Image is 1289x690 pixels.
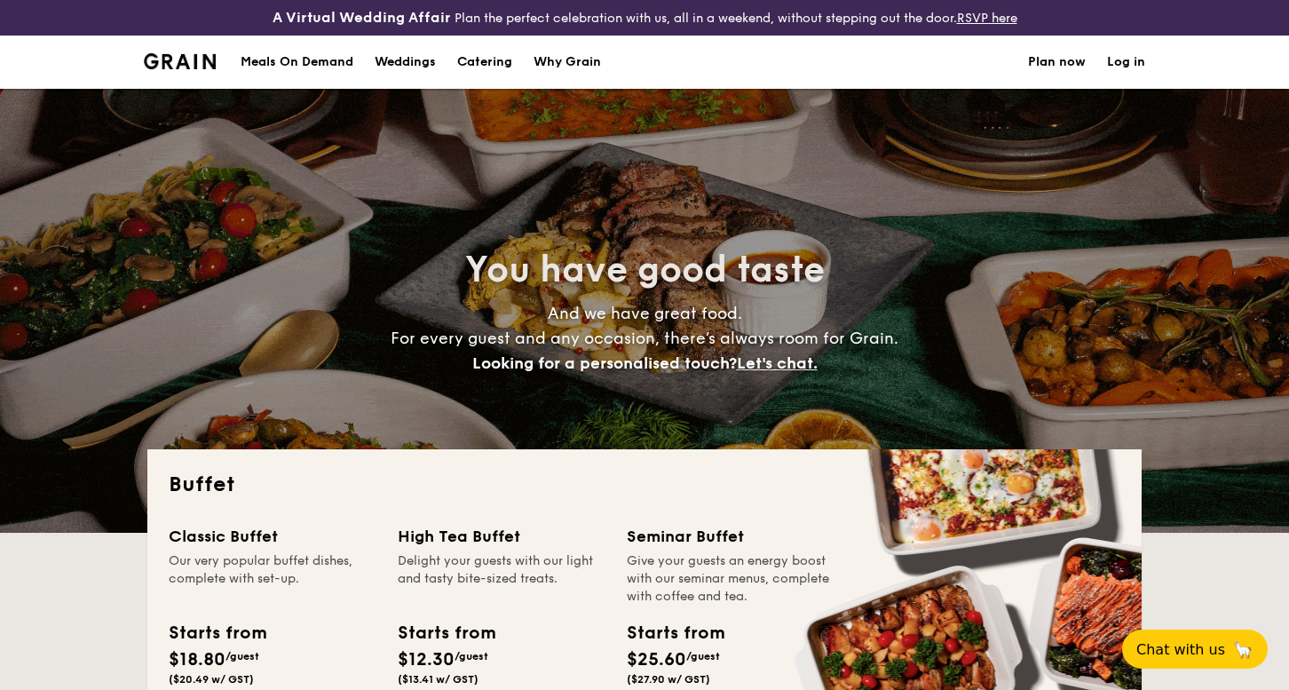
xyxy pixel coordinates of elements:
[1028,36,1086,89] a: Plan now
[957,11,1017,26] a: RSVP here
[398,673,478,686] span: ($13.41 w/ GST)
[627,552,834,606] div: Give your guests an energy boost with our seminar menus, complete with coffee and tea.
[472,353,737,373] span: Looking for a personalised touch?
[144,53,216,69] img: Grain
[627,673,710,686] span: ($27.90 w/ GST)
[523,36,612,89] a: Why Grain
[144,53,216,69] a: Logotype
[375,36,436,89] div: Weddings
[447,36,523,89] a: Catering
[534,36,601,89] div: Why Grain
[169,552,376,606] div: Our very popular buffet dishes, complete with set-up.
[627,649,686,670] span: $25.60
[398,620,494,646] div: Starts from
[627,620,724,646] div: Starts from
[1232,639,1253,660] span: 🦙
[465,249,825,291] span: You have good taste
[215,7,1074,28] div: Plan the perfect celebration with us, all in a weekend, without stepping out the door.
[225,650,259,662] span: /guest
[398,524,605,549] div: High Tea Buffet
[169,673,254,686] span: ($20.49 w/ GST)
[457,36,512,89] h1: Catering
[391,304,898,373] span: And we have great food. For every guest and any occasion, there’s always room for Grain.
[169,524,376,549] div: Classic Buffet
[273,7,451,28] h4: A Virtual Wedding Affair
[737,353,818,373] span: Let's chat.
[169,471,1120,499] h2: Buffet
[230,36,364,89] a: Meals On Demand
[1107,36,1145,89] a: Log in
[169,620,265,646] div: Starts from
[398,649,455,670] span: $12.30
[364,36,447,89] a: Weddings
[241,36,353,89] div: Meals On Demand
[455,650,488,662] span: /guest
[627,524,834,549] div: Seminar Buffet
[686,650,720,662] span: /guest
[1122,630,1268,669] button: Chat with us🦙
[1136,641,1225,658] span: Chat with us
[398,552,605,606] div: Delight your guests with our light and tasty bite-sized treats.
[169,649,225,670] span: $18.80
